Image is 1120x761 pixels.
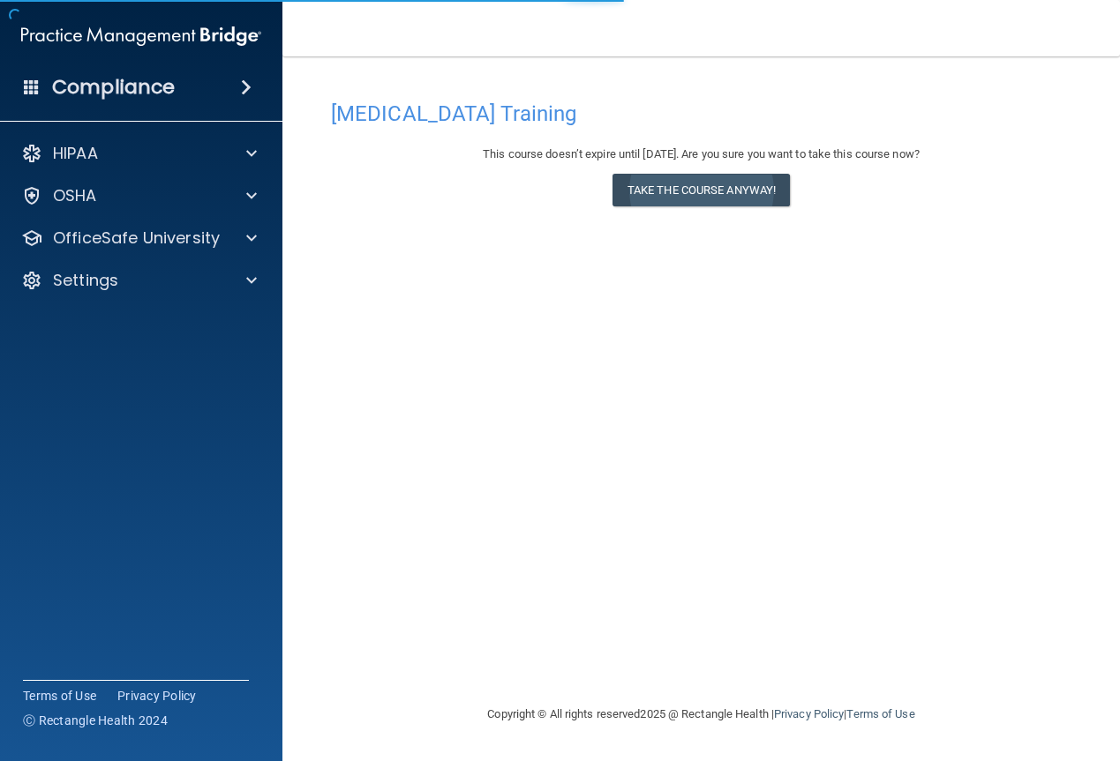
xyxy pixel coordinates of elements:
[380,686,1024,742] div: Copyright © All rights reserved 2025 @ Rectangle Health | |
[21,185,257,206] a: OSHA
[21,228,257,249] a: OfficeSafe University
[52,75,175,100] h4: Compliance
[21,19,261,54] img: PMB logo
[53,185,97,206] p: OSHA
[331,102,1071,125] h4: [MEDICAL_DATA] Training
[774,707,844,720] a: Privacy Policy
[846,707,914,720] a: Terms of Use
[53,228,220,249] p: OfficeSafe University
[21,270,257,291] a: Settings
[53,143,98,164] p: HIPAA
[23,712,168,729] span: Ⓒ Rectangle Health 2024
[117,687,197,705] a: Privacy Policy
[23,687,96,705] a: Terms of Use
[21,143,257,164] a: HIPAA
[53,270,118,291] p: Settings
[613,174,790,206] button: Take the course anyway!
[331,144,1071,165] div: This course doesn’t expire until [DATE]. Are you sure you want to take this course now?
